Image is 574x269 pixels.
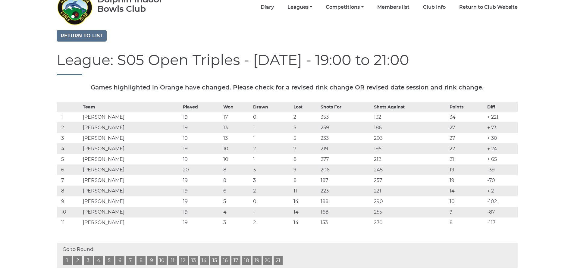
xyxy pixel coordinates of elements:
[292,112,319,122] td: 2
[319,186,372,196] td: 223
[448,175,486,186] td: 19
[448,112,486,122] td: 34
[147,256,156,265] a: 9
[448,217,486,228] td: 8
[319,175,372,186] td: 187
[319,133,372,143] td: 233
[252,112,292,122] td: 0
[448,207,486,217] td: 9
[252,175,292,186] td: 3
[292,154,319,164] td: 8
[448,164,486,175] td: 19
[81,186,181,196] td: [PERSON_NAME]
[57,154,82,164] td: 5
[181,164,222,175] td: 20
[372,154,448,164] td: 212
[81,154,181,164] td: [PERSON_NAME]
[115,256,124,265] a: 6
[252,186,292,196] td: 2
[486,143,517,154] td: + 24
[73,256,82,265] a: 2
[459,4,518,11] a: Return to Club Website
[292,164,319,175] td: 9
[222,112,252,122] td: 17
[57,30,107,42] a: Return to list
[319,143,372,154] td: 219
[292,122,319,133] td: 5
[221,256,230,265] a: 16
[81,122,181,133] td: [PERSON_NAME]
[252,196,292,207] td: 0
[81,207,181,217] td: [PERSON_NAME]
[189,256,198,265] a: 13
[242,256,251,265] a: 18
[81,164,181,175] td: [PERSON_NAME]
[81,175,181,186] td: [PERSON_NAME]
[448,143,486,154] td: 22
[181,196,222,207] td: 19
[319,196,372,207] td: 188
[181,186,222,196] td: 19
[252,133,292,143] td: 1
[448,122,486,133] td: 27
[319,164,372,175] td: 206
[292,186,319,196] td: 11
[81,143,181,154] td: [PERSON_NAME]
[292,217,319,228] td: 14
[486,164,517,175] td: -39
[94,256,103,265] a: 4
[448,186,486,196] td: 14
[81,217,181,228] td: [PERSON_NAME]
[179,256,188,265] a: 12
[274,256,283,265] a: 21
[319,112,372,122] td: 353
[181,102,222,112] th: Played
[292,133,319,143] td: 5
[181,175,222,186] td: 19
[252,143,292,154] td: 2
[448,154,486,164] td: 21
[168,256,177,265] a: 11
[222,186,252,196] td: 6
[136,256,146,265] a: 8
[287,4,312,11] a: Leagues
[486,122,517,133] td: + 73
[319,122,372,133] td: 259
[263,256,272,265] a: 20
[57,143,82,154] td: 4
[222,175,252,186] td: 8
[57,175,82,186] td: 7
[319,217,372,228] td: 153
[222,133,252,143] td: 13
[57,186,82,196] td: 8
[448,133,486,143] td: 27
[57,52,518,75] h1: League: S05 Open Triples - [DATE] - 19:00 to 21:00
[222,217,252,228] td: 3
[84,256,93,265] a: 3
[372,217,448,228] td: 270
[252,256,262,265] a: 19
[57,164,82,175] td: 6
[181,133,222,143] td: 19
[210,256,219,265] a: 15
[486,154,517,164] td: + 65
[292,175,319,186] td: 8
[486,133,517,143] td: + 30
[57,112,82,122] td: 1
[81,102,181,112] th: Team
[423,4,446,11] a: Club Info
[222,154,252,164] td: 10
[372,122,448,133] td: 186
[181,217,222,228] td: 19
[372,133,448,143] td: 203
[222,102,252,112] th: Won
[372,164,448,175] td: 245
[181,207,222,217] td: 19
[81,112,181,122] td: [PERSON_NAME]
[486,102,517,112] th: Diff
[105,256,114,265] a: 5
[252,154,292,164] td: 1
[81,133,181,143] td: [PERSON_NAME]
[181,154,222,164] td: 19
[222,196,252,207] td: 5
